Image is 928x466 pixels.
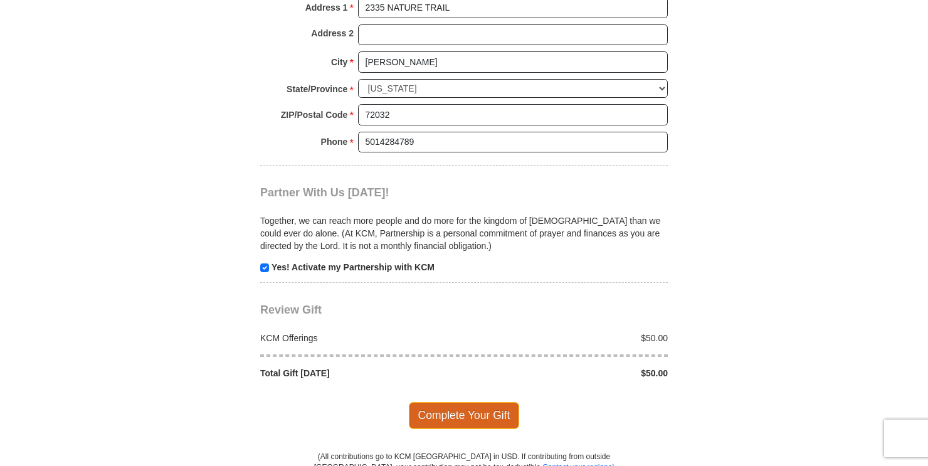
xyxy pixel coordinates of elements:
strong: State/Province [287,80,347,98]
p: Together, we can reach more people and do more for the kingdom of [DEMOGRAPHIC_DATA] than we coul... [260,214,668,252]
div: Total Gift [DATE] [254,367,465,379]
span: Partner With Us [DATE]! [260,186,389,199]
div: KCM Offerings [254,332,465,344]
strong: Yes! Activate my Partnership with KCM [272,262,435,272]
div: $50.00 [464,332,675,344]
strong: Address 2 [311,24,354,42]
span: Review Gift [260,304,322,316]
strong: City [331,53,347,71]
strong: Phone [321,133,348,151]
div: $50.00 [464,367,675,379]
span: Complete Your Gift [409,402,520,428]
strong: ZIP/Postal Code [281,106,348,124]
